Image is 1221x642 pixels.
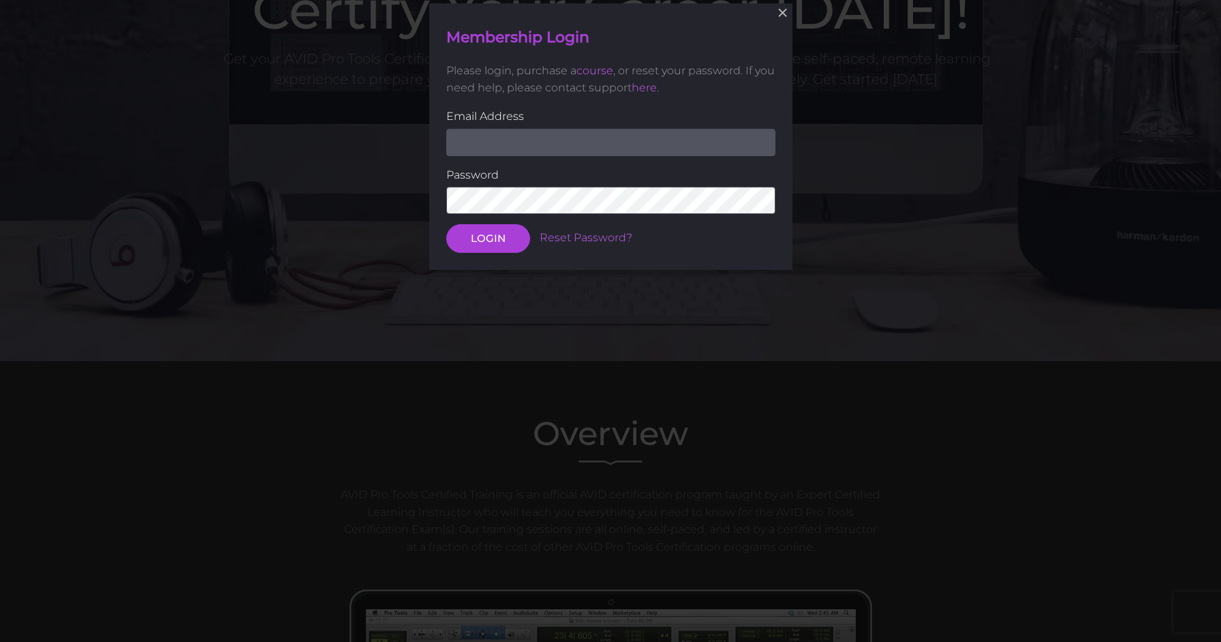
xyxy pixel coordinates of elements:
[446,27,775,48] h4: Membership Login
[540,232,632,245] a: Reset Password?
[632,82,657,95] a: here
[446,108,775,125] label: Email Address
[576,64,613,77] a: course
[446,225,530,254] button: LOGIN
[446,166,775,184] label: Password
[446,62,775,97] p: Please login, purchase a , or reset your password. If you need help, please contact support .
